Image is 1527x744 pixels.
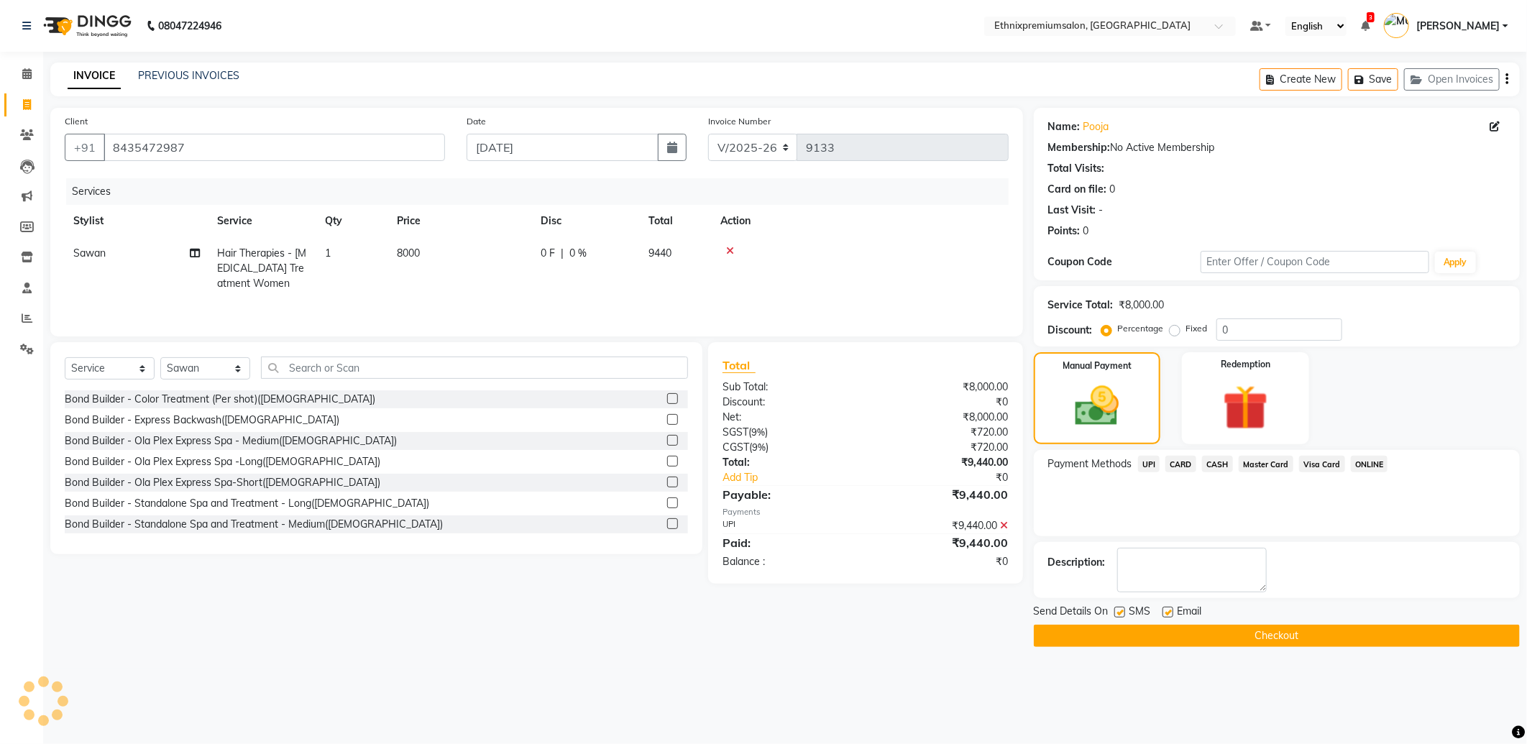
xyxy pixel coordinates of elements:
div: ₹9,440.00 [866,534,1019,551]
div: UPI [712,518,866,533]
div: ₹8,000.00 [866,380,1019,395]
div: 0 [1083,224,1089,239]
span: Email [1178,604,1202,622]
span: 1 [325,247,331,260]
div: Payments [723,506,1009,518]
div: ( ) [712,440,866,455]
th: Price [388,205,532,237]
div: ₹9,440.00 [866,486,1019,503]
button: Save [1348,68,1398,91]
label: Percentage [1118,322,1164,335]
span: Sawan [73,247,106,260]
div: Bond Builder - Ola Plex Express Spa-Short([DEMOGRAPHIC_DATA]) [65,475,380,490]
button: +91 [65,134,105,161]
span: Total [723,358,756,373]
div: Total: [712,455,866,470]
div: ₹9,440.00 [866,455,1019,470]
th: Total [640,205,712,237]
div: 0 [1110,182,1116,197]
div: ₹0 [891,470,1019,485]
button: Open Invoices [1404,68,1500,91]
div: Description: [1048,555,1106,570]
div: Bond Builder - Color Treatment (Per shot)([DEMOGRAPHIC_DATA]) [65,392,375,407]
div: Payable: [712,486,866,503]
div: Total Visits: [1048,161,1105,176]
span: Master Card [1239,456,1293,472]
a: PREVIOUS INVOICES [138,69,239,82]
b: 08047224946 [158,6,221,46]
span: UPI [1138,456,1160,472]
div: ₹720.00 [866,440,1019,455]
th: Service [208,205,316,237]
div: Bond Builder - Standalone Spa and Treatment - Medium([DEMOGRAPHIC_DATA]) [65,517,443,532]
input: Search or Scan [261,357,688,379]
a: Add Tip [712,470,891,485]
div: Bond Builder - Express Backwash([DEMOGRAPHIC_DATA]) [65,413,339,428]
div: Bond Builder - Standalone Spa and Treatment - Long([DEMOGRAPHIC_DATA]) [65,496,429,511]
a: 3 [1361,19,1370,32]
span: [PERSON_NAME] [1416,19,1500,34]
div: Service Total: [1048,298,1114,313]
span: SGST [723,426,748,438]
div: Discount: [1048,323,1093,338]
label: Redemption [1221,358,1270,371]
div: Net: [712,410,866,425]
a: INVOICE [68,63,121,89]
div: No Active Membership [1048,140,1505,155]
th: Action [712,205,1009,237]
th: Disc [532,205,640,237]
div: ₹8,000.00 [866,410,1019,425]
span: | [561,246,564,261]
span: 8000 [397,247,420,260]
span: Visa Card [1299,456,1345,472]
span: CARD [1165,456,1196,472]
img: _gift.svg [1209,380,1282,436]
input: Search by Name/Mobile/Email/Code [104,134,445,161]
img: MUSTHAFA [1384,13,1409,38]
div: Bond Builder - Ola Plex Express Spa -Long([DEMOGRAPHIC_DATA]) [65,454,380,469]
div: ₹8,000.00 [1119,298,1165,313]
div: Balance : [712,554,866,569]
span: Hair Therapies - [MEDICAL_DATA] Treatment Women [217,247,306,290]
div: Points: [1048,224,1081,239]
a: Pooja [1083,119,1109,134]
span: 9% [751,426,765,438]
div: Bond Builder - Ola Plex Express Spa - Medium([DEMOGRAPHIC_DATA]) [65,433,397,449]
div: Services [66,178,1019,205]
label: Manual Payment [1063,359,1132,372]
th: Qty [316,205,388,237]
div: Coupon Code [1048,254,1201,270]
span: 9% [752,441,766,453]
span: SMS [1129,604,1151,622]
span: 9440 [648,247,671,260]
div: Discount: [712,395,866,410]
div: Paid: [712,534,866,551]
button: Create New [1260,68,1342,91]
label: Invoice Number [708,115,771,128]
div: ₹9,440.00 [866,518,1019,533]
span: Payment Methods [1048,456,1132,472]
div: Card on file: [1048,182,1107,197]
div: ₹0 [866,395,1019,410]
label: Date [467,115,486,128]
th: Stylist [65,205,208,237]
div: Sub Total: [712,380,866,395]
button: Checkout [1034,625,1520,647]
img: logo [37,6,135,46]
button: Apply [1435,252,1476,273]
div: ₹0 [866,554,1019,569]
span: 0 % [569,246,587,261]
div: Membership: [1048,140,1111,155]
label: Client [65,115,88,128]
div: Last Visit: [1048,203,1096,218]
span: 3 [1367,12,1375,22]
div: ₹720.00 [866,425,1019,440]
span: CGST [723,441,749,454]
span: ONLINE [1351,456,1388,472]
div: Name: [1048,119,1081,134]
label: Fixed [1186,322,1208,335]
span: CASH [1202,456,1233,472]
input: Enter Offer / Coupon Code [1201,251,1429,273]
span: Send Details On [1034,604,1109,622]
div: - [1099,203,1104,218]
